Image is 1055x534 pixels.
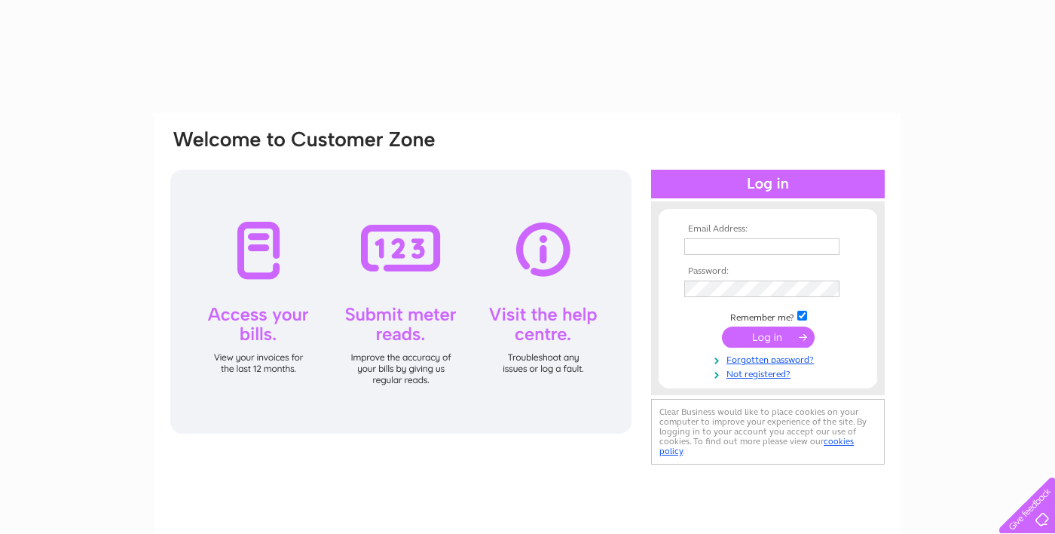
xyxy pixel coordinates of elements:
input: Submit [722,327,815,348]
div: Clear Business would like to place cookies on your computer to improve your experience of the sit... [651,399,885,465]
a: Forgotten password? [684,351,855,366]
a: Not registered? [684,366,855,380]
th: Email Address: [680,224,855,235]
td: Remember me? [680,308,855,324]
a: cookies policy [659,436,854,456]
th: Password: [680,266,855,277]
